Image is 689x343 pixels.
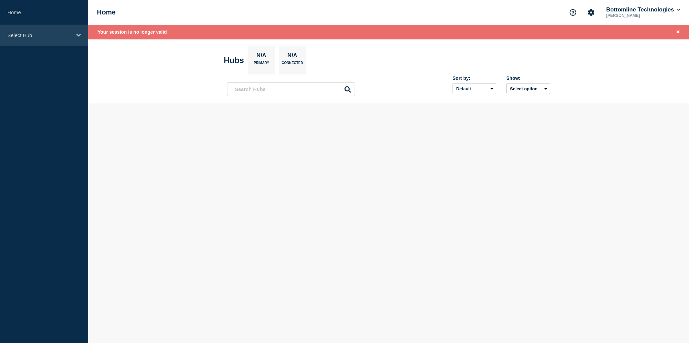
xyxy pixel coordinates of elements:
[254,52,269,61] p: N/A
[227,82,355,96] input: Search Hubs
[584,5,598,20] button: Account settings
[506,75,550,81] div: Show:
[605,13,675,18] p: [PERSON_NAME]
[97,8,116,16] h1: Home
[7,32,72,38] p: Select Hub
[254,61,269,68] p: Primary
[605,6,682,13] button: Bottomline Technologies
[452,75,496,81] div: Sort by:
[452,83,496,94] select: Sort by
[674,28,682,36] button: Close banner
[566,5,580,20] button: Support
[98,29,167,35] span: Your session is no longer valid
[285,52,300,61] p: N/A
[282,61,303,68] p: Connected
[506,83,550,94] button: Select option
[224,56,244,65] h2: Hubs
